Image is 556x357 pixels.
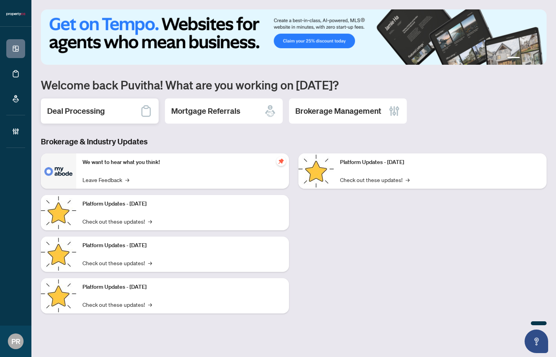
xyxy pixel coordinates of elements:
[406,175,410,184] span: →
[82,217,152,226] a: Check out these updates!→
[82,300,152,309] a: Check out these updates!→
[340,158,540,167] p: Platform Updates - [DATE]
[41,136,547,147] h3: Brokerage & Industry Updates
[529,57,532,60] button: 3
[41,153,76,189] img: We want to hear what you think!
[41,278,76,313] img: Platform Updates - July 8, 2025
[41,195,76,230] img: Platform Updates - September 16, 2025
[148,217,152,226] span: →
[41,237,76,272] img: Platform Updates - July 21, 2025
[41,9,547,65] img: Slide 0
[523,57,526,60] button: 2
[41,77,547,92] h1: Welcome back Puvitha! What are you working on [DATE]?
[11,336,20,347] span: PR
[340,175,410,184] a: Check out these updates!→
[171,106,240,117] h2: Mortgage Referrals
[82,283,283,291] p: Platform Updates - [DATE]
[276,157,286,166] span: pushpin
[47,106,105,117] h2: Deal Processing
[525,330,548,353] button: Open asap
[6,12,25,16] img: logo
[82,200,283,208] p: Platform Updates - [DATE]
[148,259,152,267] span: →
[148,300,152,309] span: →
[295,106,381,117] h2: Brokerage Management
[536,57,539,60] button: 4
[507,57,520,60] button: 1
[82,259,152,267] a: Check out these updates!→
[125,175,129,184] span: →
[82,241,283,250] p: Platform Updates - [DATE]
[82,158,283,167] p: We want to hear what you think!
[298,153,334,189] img: Platform Updates - June 23, 2025
[82,175,129,184] a: Leave Feedback→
